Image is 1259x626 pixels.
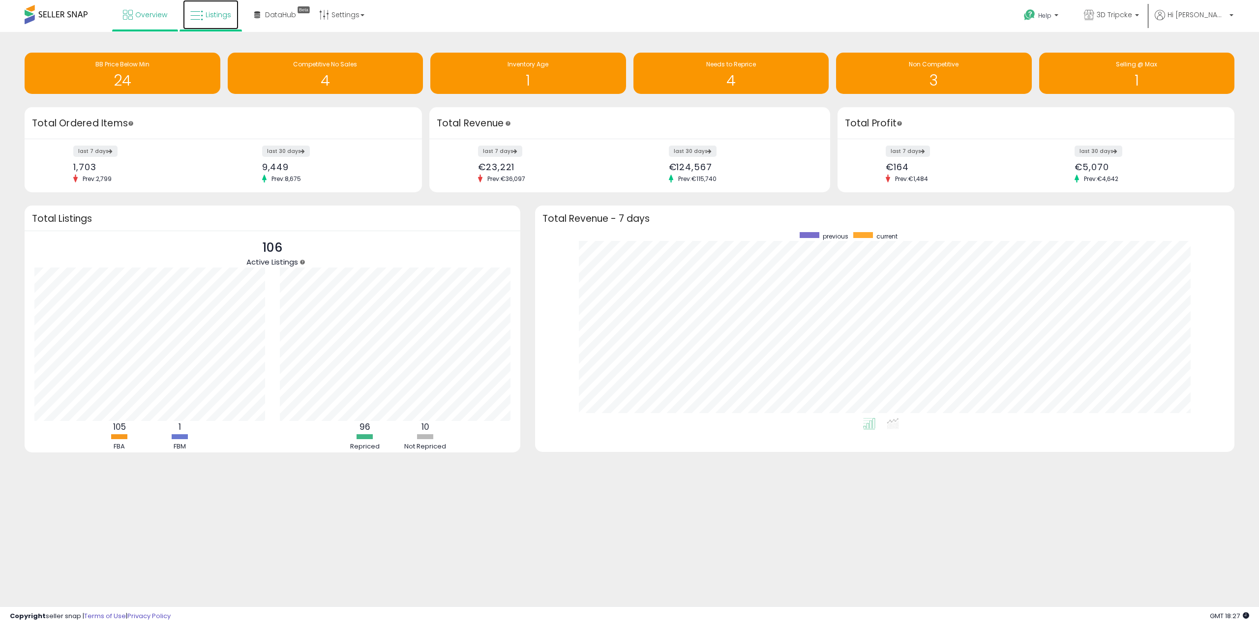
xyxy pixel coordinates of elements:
[113,421,126,433] b: 105
[478,146,522,157] label: last 7 days
[396,442,455,451] div: Not Repriced
[1168,10,1227,20] span: Hi [PERSON_NAME]
[836,53,1032,94] a: Non Competitive 3
[823,232,848,240] span: previous
[886,146,930,157] label: last 7 days
[876,232,898,240] span: current
[298,258,307,267] div: Tooltip anchor
[482,175,530,183] span: Prev: €36,097
[246,257,298,267] span: Active Listings
[262,162,405,172] div: 9,449
[504,119,512,128] div: Tooltip anchor
[1079,175,1123,183] span: Prev: €4,642
[1155,10,1233,32] a: Hi [PERSON_NAME]
[1075,146,1122,157] label: last 30 days
[890,175,933,183] span: Prev: €1,484
[1016,1,1068,32] a: Help
[335,442,394,451] div: Repriced
[25,53,220,94] a: BB Price Below Min 24
[706,60,756,68] span: Needs to Reprice
[360,421,370,433] b: 96
[150,442,210,451] div: FBM
[126,119,135,128] div: Tooltip anchor
[437,117,823,130] h3: Total Revenue
[90,442,149,451] div: FBA
[295,5,312,15] div: Tooltip anchor
[265,10,296,20] span: DataHub
[1044,72,1230,89] h1: 1
[845,117,1228,130] h3: Total Profit
[246,238,298,257] p: 106
[32,215,513,222] h3: Total Listings
[542,215,1228,222] h3: Total Revenue - 7 days
[73,146,118,157] label: last 7 days
[478,162,622,172] div: €23,221
[1038,11,1051,20] span: Help
[633,53,829,94] a: Needs to Reprice 4
[30,72,215,89] h1: 24
[78,175,117,183] span: Prev: 2,799
[1023,9,1036,21] i: Get Help
[262,146,310,157] label: last 30 days
[32,117,415,130] h3: Total Ordered Items
[179,421,181,433] b: 1
[1097,10,1132,20] span: 3D Tripcke
[1075,162,1217,172] div: €5,070
[508,60,548,68] span: Inventory Age
[1116,60,1157,68] span: Selling @ Max
[430,53,626,94] a: Inventory Age 1
[228,53,423,94] a: Competitive No Sales 4
[673,175,721,183] span: Prev: €115,740
[909,60,959,68] span: Non Competitive
[886,162,1028,172] div: €164
[669,162,813,172] div: €124,567
[638,72,824,89] h1: 4
[293,60,357,68] span: Competitive No Sales
[267,175,306,183] span: Prev: 8,675
[95,60,150,68] span: BB Price Below Min
[1039,53,1235,94] a: Selling @ Max 1
[73,162,216,172] div: 1,703
[233,72,419,89] h1: 4
[669,146,717,157] label: last 30 days
[895,119,904,128] div: Tooltip anchor
[421,421,429,433] b: 10
[135,10,167,20] span: Overview
[841,72,1027,89] h1: 3
[206,10,231,20] span: Listings
[435,72,621,89] h1: 1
